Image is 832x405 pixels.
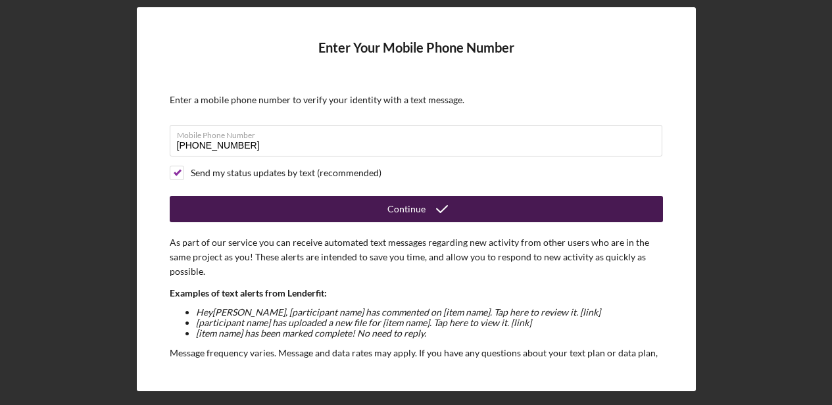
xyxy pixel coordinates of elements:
[196,318,663,328] li: [participant name] has uploaded a new file for [item name]. Tap here to view it. [link]
[196,328,663,339] li: [item name] has been marked complete! No need to reply.
[170,286,663,300] p: Examples of text alerts from Lenderfit:
[387,196,426,222] div: Continue
[170,196,663,222] button: Continue
[196,307,663,318] li: Hey [PERSON_NAME] , [participant name] has commented on [item name]. Tap here to review it. [link]
[170,346,663,375] p: Message frequency varies. Message and data rates may apply. If you have any questions about your ...
[170,95,663,105] div: Enter a mobile phone number to verify your identity with a text message.
[170,235,663,279] p: As part of our service you can receive automated text messages regarding new activity from other ...
[177,126,662,140] label: Mobile Phone Number
[170,40,663,75] h4: Enter Your Mobile Phone Number
[191,168,381,178] div: Send my status updates by text (recommended)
